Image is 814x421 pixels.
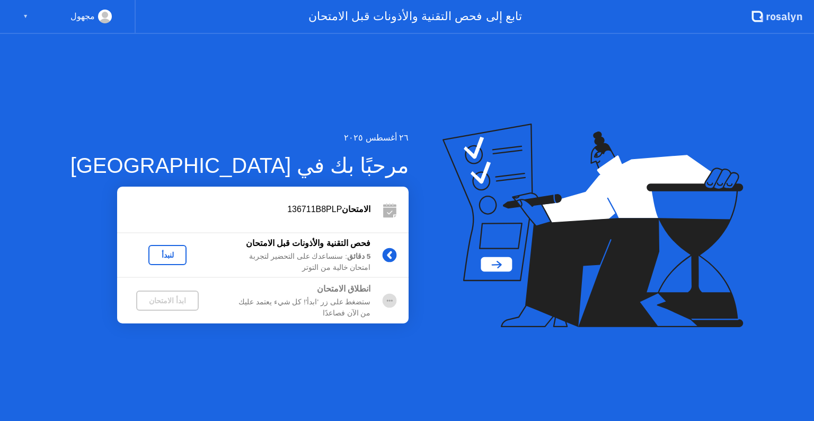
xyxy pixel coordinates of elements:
[347,252,370,260] b: 5 دقائق
[140,296,194,305] div: ابدأ الامتحان
[317,284,370,293] b: انطلاق الامتحان
[218,251,370,273] div: : سنساعدك على التحضير لتجربة امتحان خالية من التوتر
[153,251,182,259] div: لنبدأ
[70,131,409,144] div: ٢٦ أغسطس ٢٠٢٥
[136,291,199,311] button: ابدأ الامتحان
[70,150,409,181] div: مرحبًا بك في [GEOGRAPHIC_DATA]
[342,205,370,214] b: الامتحان
[70,10,95,23] div: مجهول
[117,203,370,216] div: 136711B8PLP
[218,297,370,319] div: ستضغط على زر 'ابدأ'! كل شيء يعتمد عليك من الآن فصاعدًا
[23,10,28,23] div: ▼
[148,245,187,265] button: لنبدأ
[246,239,371,248] b: فحص التقنية والأذونات قبل الامتحان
